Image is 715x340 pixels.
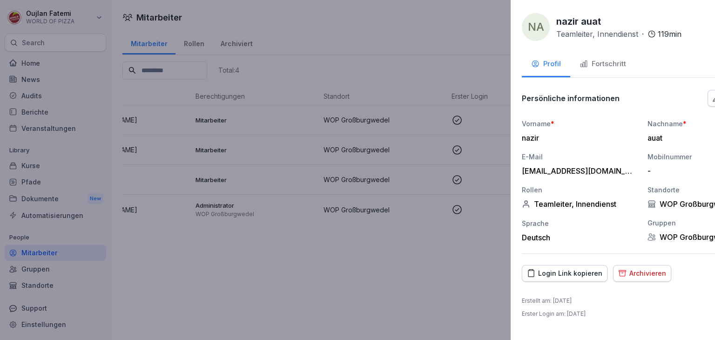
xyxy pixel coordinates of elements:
[522,52,570,77] button: Profil
[570,52,635,77] button: Fortschritt
[556,28,638,40] p: Teamleiter, Innendienst
[556,14,601,28] p: nazir auat
[613,265,671,282] button: Archivieren
[522,218,638,228] div: Sprache
[522,185,638,195] div: Rollen
[618,268,666,279] div: Archivieren
[522,13,550,41] div: na
[556,28,681,40] div: ·
[658,28,681,40] p: 119 min
[522,199,638,209] div: Teamleiter, Innendienst
[522,310,586,318] p: Erster Login am : [DATE]
[527,268,602,279] div: Login Link kopieren
[522,94,620,103] p: Persönliche informationen
[522,133,634,143] div: nazir
[580,59,626,69] div: Fortschritt
[522,233,638,242] div: Deutsch
[522,265,607,282] button: Login Link kopieren
[522,297,572,305] p: Erstellt am : [DATE]
[522,166,634,176] div: [EMAIL_ADDRESS][DOMAIN_NAME]
[522,119,638,129] div: Vorname
[522,152,638,162] div: E-Mail
[531,59,561,69] div: Profil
